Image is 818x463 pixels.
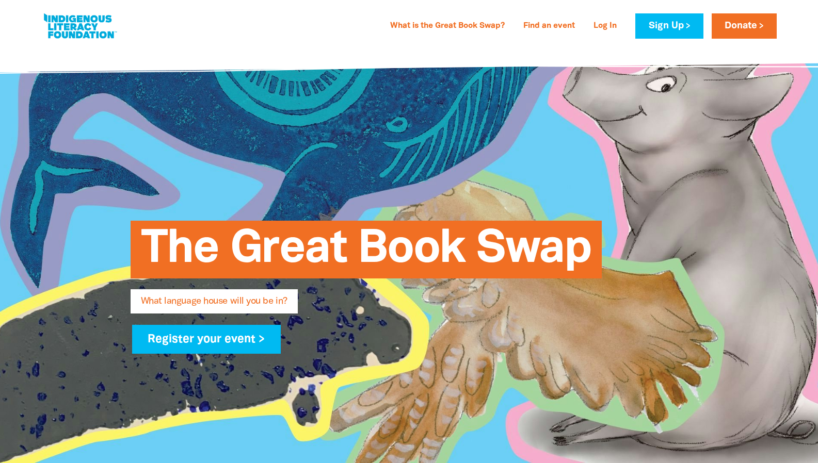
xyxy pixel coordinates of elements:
a: Sign Up [635,13,703,39]
a: Register your event > [132,325,281,354]
a: Find an event [517,18,581,35]
a: Donate [712,13,777,39]
span: The Great Book Swap [141,228,591,278]
a: What is the Great Book Swap? [384,18,511,35]
span: What language house will you be in? [141,297,287,313]
a: Log In [587,18,623,35]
